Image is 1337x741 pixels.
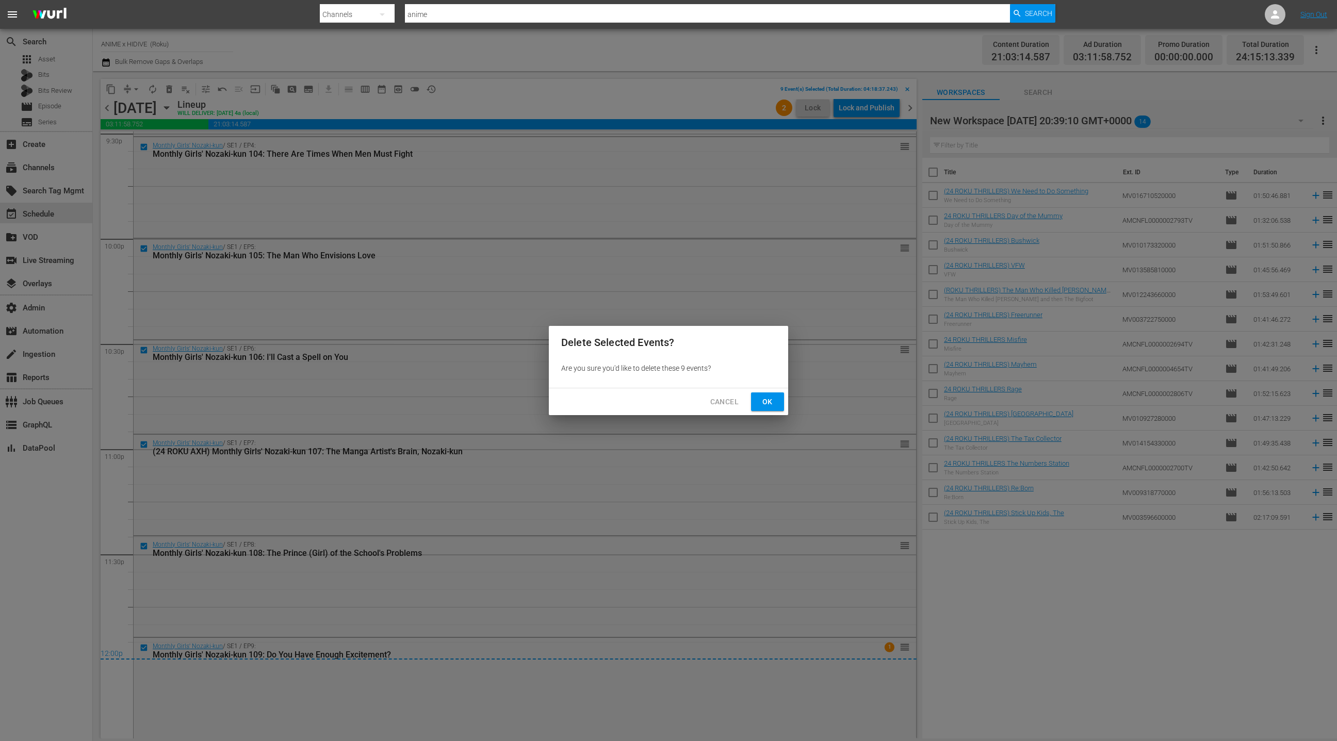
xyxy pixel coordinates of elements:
[561,334,776,351] h2: Delete Selected Events?
[1025,4,1052,23] span: Search
[549,359,788,377] div: Are you sure you'd like to delete these 9 events?
[710,396,739,408] span: Cancel
[25,3,74,27] img: ans4CAIJ8jUAAAAAAAAAAAAAAAAAAAAAAAAgQb4GAAAAAAAAAAAAAAAAAAAAAAAAJMjXAAAAAAAAAAAAAAAAAAAAAAAAgAT5G...
[751,392,784,411] button: Ok
[1300,10,1327,19] a: Sign Out
[759,396,776,408] span: Ok
[6,8,19,21] span: menu
[702,392,747,411] button: Cancel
